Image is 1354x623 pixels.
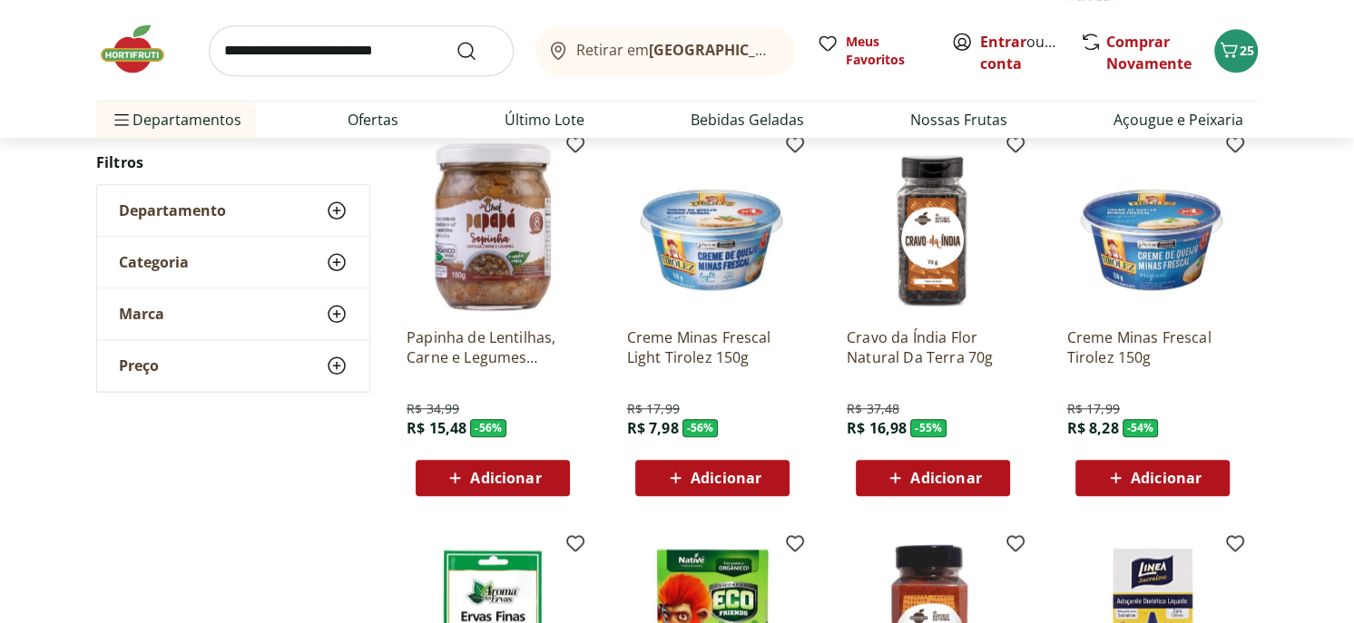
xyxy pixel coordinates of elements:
button: Adicionar [1075,460,1230,496]
span: R$ 15,48 [407,418,466,438]
span: ou [980,31,1061,74]
span: Adicionar [470,471,541,485]
a: Nossas Frutas [910,109,1007,131]
button: Departamento [97,186,369,237]
span: R$ 17,99 [626,400,679,418]
span: R$ 37,48 [847,400,899,418]
a: Criar conta [980,32,1080,73]
span: R$ 8,28 [1066,418,1118,438]
span: 25 [1240,42,1254,59]
span: Departamento [119,202,226,220]
img: Creme Minas Frescal Light Tirolez 150g [626,141,799,313]
span: Departamentos [111,98,241,141]
button: Retirar em[GEOGRAPHIC_DATA]/[GEOGRAPHIC_DATA] [535,25,795,76]
span: Preço [119,357,159,375]
button: Adicionar [856,460,1010,496]
span: R$ 34,99 [407,400,459,418]
button: Marca [97,289,369,340]
a: Ofertas [348,109,398,131]
span: - 56 % [470,419,506,437]
span: R$ 17,99 [1066,400,1119,418]
img: Cravo da Índia Flor Natural Da Terra 70g [847,141,1019,313]
h2: Filtros [96,145,370,181]
a: Papinha de Lentilhas, Carne e Legumes Orgânica Papapa 180g [407,327,579,367]
a: Creme Minas Frescal Tirolez 150g [1066,327,1239,367]
img: Creme Minas Frescal Tirolez 150g [1066,141,1239,313]
span: R$ 16,98 [847,418,907,438]
span: R$ 7,98 [626,418,678,438]
span: Marca [119,306,164,324]
span: Retirar em [576,42,777,58]
span: Meus Favoritos [846,33,929,69]
button: Categoria [97,238,369,288]
button: Preço [97,341,369,392]
b: [GEOGRAPHIC_DATA]/[GEOGRAPHIC_DATA] [649,40,955,60]
a: Comprar Novamente [1106,32,1192,73]
button: Adicionar [635,460,790,496]
img: Hortifruti [96,22,187,76]
span: Adicionar [1131,471,1202,485]
a: Creme Minas Frescal Light Tirolez 150g [626,327,799,367]
button: Submit Search [456,40,499,62]
a: Meus Favoritos [817,33,929,69]
span: Adicionar [910,471,981,485]
span: Adicionar [691,471,761,485]
a: Entrar [980,32,1026,52]
img: Papinha de Lentilhas, Carne e Legumes Orgânica Papapa 180g [407,141,579,313]
button: Adicionar [416,460,570,496]
a: Cravo da Índia Flor Natural Da Terra 70g [847,327,1019,367]
button: Carrinho [1214,29,1258,73]
span: - 55 % [910,419,947,437]
button: Menu [111,98,132,141]
a: Último Lote [505,109,584,131]
a: Açougue e Peixaria [1114,109,1243,131]
input: search [209,25,514,76]
span: - 54 % [1123,419,1159,437]
span: Categoria [119,254,189,272]
span: - 56 % [682,419,719,437]
a: Bebidas Geladas [691,109,804,131]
